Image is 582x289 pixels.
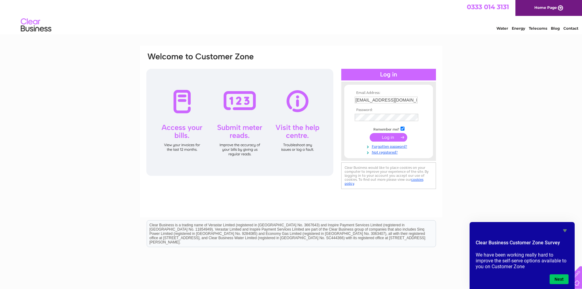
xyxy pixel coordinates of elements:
[476,252,569,269] p: We have been working really hard to improve the self-serve options available to you on Customer Zone
[355,143,424,149] a: Forgotten password?
[345,177,423,186] a: cookies policy
[20,16,52,35] img: logo.png
[512,26,525,31] a: Energy
[353,91,424,95] th: Email Address:
[353,108,424,112] th: Password:
[147,3,436,30] div: Clear Business is a trading name of Verastar Limited (registered in [GEOGRAPHIC_DATA] No. 3667643...
[355,149,424,155] a: Not registered?
[467,3,509,11] a: 0333 014 3131
[529,26,547,31] a: Telecoms
[476,239,569,250] h2: Clear Business Customer Zone Survey
[551,26,560,31] a: Blog
[353,126,424,132] td: Remember me?
[550,274,569,284] button: Next question
[561,227,569,234] button: Hide survey
[496,26,508,31] a: Water
[563,26,578,31] a: Contact
[370,133,407,142] input: Submit
[341,162,436,189] div: Clear Business would like to place cookies on your computer to improve your experience of the sit...
[476,227,569,284] div: Clear Business Customer Zone Survey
